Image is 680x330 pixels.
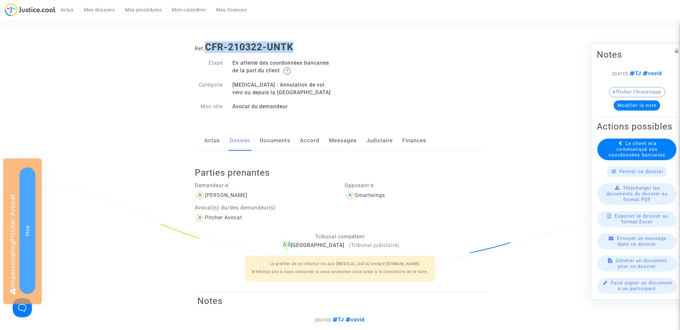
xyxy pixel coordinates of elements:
[230,130,250,151] a: Dossier
[205,214,242,221] div: Pitcher Avocat
[616,258,668,269] span: Générer un document pour ce dossier
[345,190,355,200] img: icon-user.svg
[366,130,393,151] a: Judiciaire
[612,71,628,76] span: [[DATE]]
[329,130,357,151] a: Messages
[402,130,426,151] a: Finances
[228,81,340,96] div: [MEDICAL_DATA] : Annulation de vol vers ou depuis la [GEOGRAPHIC_DATA]
[614,100,660,110] button: Modifier la note
[5,3,55,16] img: jc-logo.svg
[263,262,265,266] span: ?
[331,317,344,323] span: TJ
[355,192,385,198] div: Smartwings
[344,317,365,323] span: covid
[615,213,669,225] span: Exporter le dossier au format Excel
[300,130,319,151] a: Accord
[205,41,293,53] b: CFR-210322-UNTK
[260,130,290,151] a: Documents
[195,181,335,189] p: Demandeur·e
[216,7,247,13] span: Mes finances
[195,233,485,241] p: Tribunal compétent
[167,5,211,15] a: Mon calendrier
[641,70,662,76] span: covid
[120,5,167,15] a: Mes procédures
[190,103,228,110] div: Mon rôle
[315,318,331,322] span: [[DATE]]
[628,70,641,76] span: TJ
[345,181,486,189] p: Opposant·e
[125,7,162,13] span: Mes procédures
[211,5,252,15] a: Mes finances
[609,87,665,97] button: Afficher l'historique
[3,158,42,304] div: Impersonating
[609,141,665,158] span: Le client m'a communiqué ses coordonnées bancaires
[61,7,74,13] span: Actus
[55,5,79,15] a: Actus
[195,46,205,52] span: Ref.
[606,185,668,202] span: Télécharger les documents du dossier au format PDF
[349,242,399,248] span: (Tribunal judiciaire)
[25,225,30,236] span: Stop
[611,280,672,291] span: Faire signer un document à un participant
[228,59,340,75] div: En attente des coordonnées bancaires de la part du client
[252,260,428,276] p: Le greffier de ce tribunal n'a pas [MEDICAL_DATA] intégré [DOMAIN_NAME] N'hésitez pas à nous cont...
[13,298,32,317] iframe: Help Scout Beacon - Open
[195,242,485,249] div: [GEOGRAPHIC_DATA]
[597,49,677,60] h2: Notes
[195,204,335,212] p: Avocat(s) du/des demandeur(s)
[617,235,667,247] span: Envoyer un message dans ce dossier
[283,242,291,249] img: icon-faciliter-sm.svg
[195,213,205,223] img: icon-user.svg
[205,192,247,198] div: [PERSON_NAME]
[195,167,490,178] h2: Parties prenantes
[172,7,206,13] span: Mon calendrier
[84,7,115,13] span: Mes dossiers
[195,190,205,200] img: icon-user.svg
[283,67,291,75] img: help.svg
[190,81,228,96] div: Catégorie
[197,295,483,306] h2: Notes
[19,167,35,294] button: Stop
[79,5,120,15] a: Mes dossiers
[228,103,340,110] div: Avocat du demandeur
[620,169,664,174] span: Fermer ce dossier
[204,130,220,151] a: Actus
[190,59,228,75] div: Etape
[597,121,677,132] h2: Actions possibles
